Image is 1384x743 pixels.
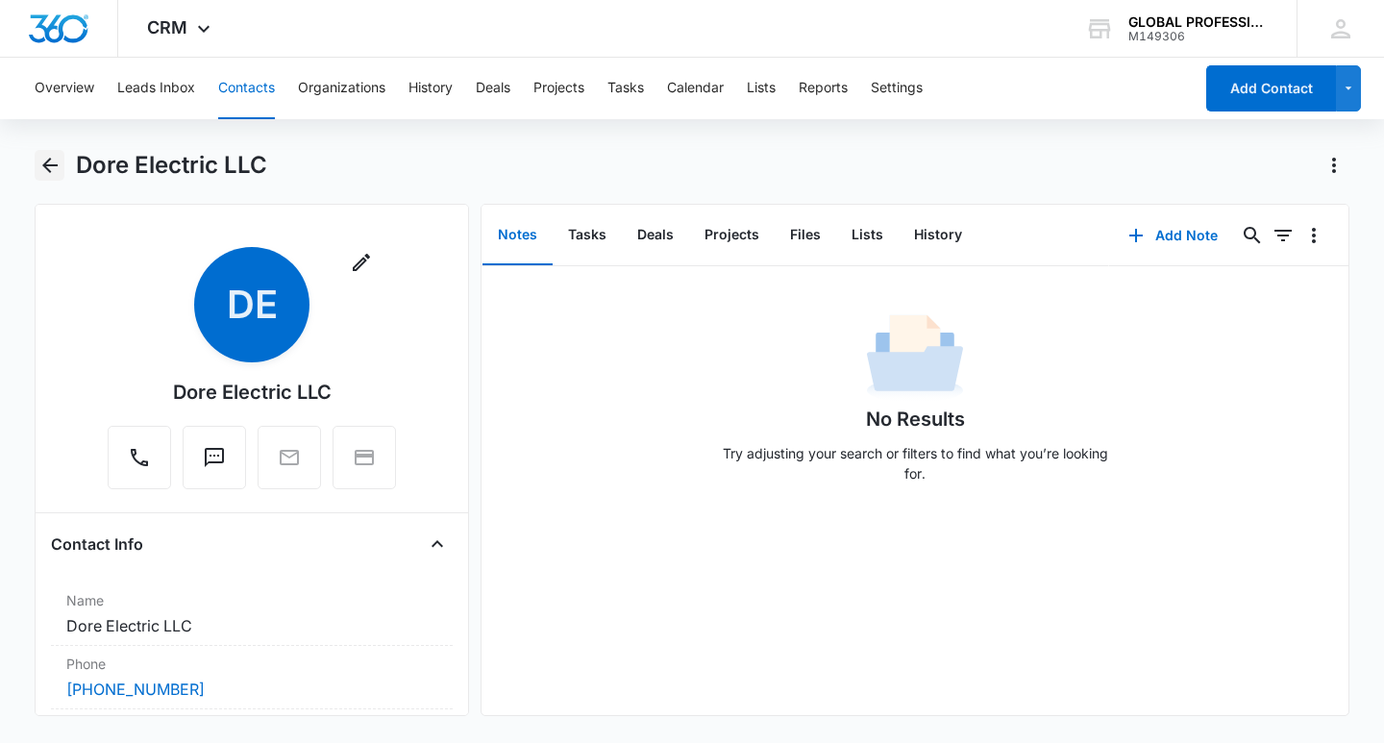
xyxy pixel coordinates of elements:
button: Deals [476,58,510,119]
button: Add Contact [1206,65,1336,111]
span: CRM [147,17,187,37]
button: Filters [1268,220,1298,251]
button: Call [108,426,171,489]
a: Call [108,456,171,472]
button: Calendar [667,58,724,119]
button: Actions [1319,150,1349,181]
div: NameDore Electric LLC [51,582,453,646]
button: Files [775,206,836,265]
label: Phone [66,654,437,674]
span: DE [194,247,309,362]
button: Back [35,150,64,181]
button: Organizations [298,58,385,119]
div: account id [1128,30,1269,43]
h4: Contact Info [51,532,143,556]
a: Text [183,456,246,472]
a: [PHONE_NUMBER] [66,678,205,701]
button: Deals [622,206,689,265]
button: Overflow Menu [1298,220,1329,251]
h1: Dore Electric LLC [76,151,267,180]
button: Tasks [553,206,622,265]
div: Dore Electric LLC [173,378,332,407]
p: Try adjusting your search or filters to find what you’re looking for. [713,443,1117,483]
img: No Data [867,309,963,405]
button: Leads Inbox [117,58,195,119]
button: Tasks [607,58,644,119]
button: Text [183,426,246,489]
button: Lists [836,206,899,265]
button: History [899,206,977,265]
div: Phone[PHONE_NUMBER] [51,646,453,709]
button: Projects [689,206,775,265]
label: Name [66,590,437,610]
button: Projects [533,58,584,119]
dd: Dore Electric LLC [66,614,437,637]
button: Settings [871,58,923,119]
button: Add Note [1109,212,1237,259]
button: Search... [1237,220,1268,251]
button: History [408,58,453,119]
button: Overview [35,58,94,119]
button: Contacts [218,58,275,119]
div: account name [1128,14,1269,30]
button: Notes [482,206,553,265]
h1: No Results [866,405,965,433]
button: Reports [799,58,848,119]
button: Close [422,529,453,559]
button: Lists [747,58,776,119]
